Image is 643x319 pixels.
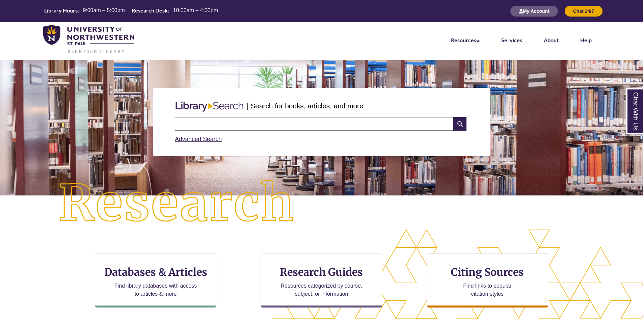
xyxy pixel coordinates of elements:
[112,282,200,298] p: Find library databases with access to articles & more
[266,266,376,278] h3: Research Guides
[261,254,382,308] a: Research Guides Resources categorized by course, subject, or information
[446,266,529,278] h3: Citing Sources
[43,25,134,54] img: UNWSP Library Logo
[173,7,218,13] span: 10:00am – 4:00pm
[427,254,548,308] a: Citing Sources Find links to popular citation styles
[510,6,558,17] button: My Account
[129,7,170,14] th: Research Desk:
[42,7,221,15] table: Hours Today
[42,7,221,16] a: Hours Today
[95,254,216,308] a: Databases & Articles Find library databases with access to articles & more
[42,7,80,14] th: Library Hours:
[247,101,363,111] p: | Search for books, articles, and more
[83,7,125,13] span: 9:00am – 5:00pm
[454,282,520,298] p: Find links to popular citation styles
[101,266,211,278] h3: Databases & Articles
[565,8,602,14] a: Chat 24/7
[565,6,602,17] button: Chat 24/7
[451,37,480,43] a: Resources
[277,282,366,298] p: Resources categorized by course, subject, or information
[510,8,558,14] a: My Account
[172,99,247,114] img: Libary Search
[175,136,222,142] a: Advanced Search
[32,154,321,254] img: Research
[580,37,592,43] a: Help
[501,37,522,43] a: Services
[453,117,466,131] i: Search
[544,37,559,43] a: About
